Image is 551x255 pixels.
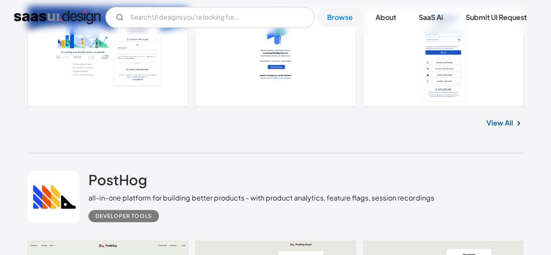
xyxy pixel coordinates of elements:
form: Email Form [105,7,314,28]
div: Developer tools [95,211,152,221]
a: home [14,10,101,24]
a: SaaS Ai [408,8,453,27]
a: Submit UI Request [455,8,537,27]
a: About [365,8,406,27]
h2: PostHog [88,171,147,188]
input: Search UI designs you're looking for... [105,7,314,28]
a: PostHog [88,171,147,193]
a: View All [487,118,513,128]
a: Browse [317,8,363,27]
div: all-in-one platform for building better products - with product analytics, feature flags, session... [88,193,434,203]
